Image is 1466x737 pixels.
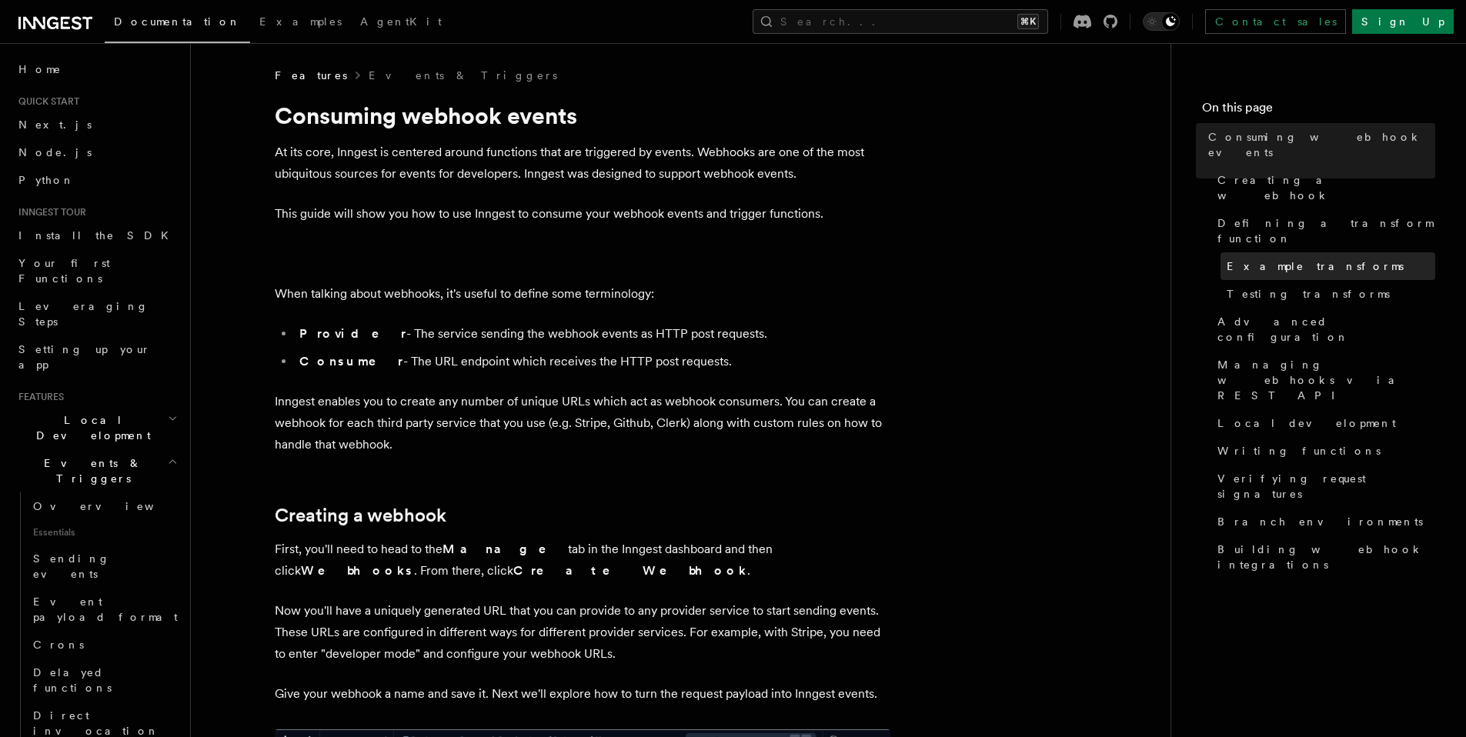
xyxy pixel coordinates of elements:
a: Verifying request signatures [1211,465,1435,508]
li: - The service sending the webhook events as HTTP post requests. [295,323,890,345]
span: Event payload format [33,595,178,623]
button: Toggle dark mode [1143,12,1180,31]
span: Creating a webhook [1217,172,1435,203]
span: Next.js [18,118,92,131]
span: Sending events [33,552,110,580]
span: Advanced configuration [1217,314,1435,345]
a: Node.js [12,138,181,166]
span: Crons [33,639,84,651]
span: AgentKit [360,15,442,28]
a: Creating a webhook [275,505,446,526]
span: Local Development [12,412,168,443]
span: Documentation [114,15,241,28]
span: Your first Functions [18,257,110,285]
span: Examples [259,15,342,28]
h1: Consuming webhook events [275,102,890,129]
span: Testing transforms [1227,286,1390,302]
p: Now you'll have a uniquely generated URL that you can provide to any provider service to start se... [275,600,890,665]
span: Building webhook integrations [1217,542,1435,572]
span: Local development [1217,415,1396,431]
span: Essentials [27,520,181,545]
p: First, you'll need to head to the tab in the Inngest dashboard and then click . From there, click . [275,539,890,582]
a: Your first Functions [12,249,181,292]
span: Features [275,68,347,83]
a: Python [12,166,181,194]
span: Consuming webhook events [1208,129,1435,160]
p: Inngest enables you to create any number of unique URLs which act as webhook consumers. You can c... [275,391,890,455]
a: Overview [27,492,181,520]
a: Event payload format [27,588,181,631]
a: Leveraging Steps [12,292,181,335]
a: Branch environments [1211,508,1435,535]
a: Example transforms [1221,252,1435,280]
span: Example transforms [1227,258,1404,274]
span: Events & Triggers [12,455,168,486]
span: Python [18,174,75,186]
strong: Manage [442,542,568,556]
a: Writing functions [1211,437,1435,465]
a: Install the SDK [12,222,181,249]
span: Setting up your app [18,343,151,371]
a: Crons [27,631,181,659]
strong: Webhooks [301,563,414,578]
a: Consuming webhook events [1202,123,1435,166]
a: Local development [1211,409,1435,437]
a: Delayed functions [27,659,181,702]
li: - The URL endpoint which receives the HTTP post requests. [295,351,890,372]
a: Managing webhooks via REST API [1211,351,1435,409]
a: Setting up your app [12,335,181,379]
span: Leveraging Steps [18,300,149,328]
a: Home [12,55,181,83]
a: Defining a transform function [1211,209,1435,252]
strong: Create Webhook [513,563,747,578]
button: Local Development [12,406,181,449]
span: Install the SDK [18,229,178,242]
a: Creating a webhook [1211,166,1435,209]
p: This guide will show you how to use Inngest to consume your webhook events and trigger functions. [275,203,890,225]
strong: Consumer [299,354,403,368]
span: Quick start [12,95,79,108]
a: Testing transforms [1221,280,1435,308]
p: Give your webhook a name and save it. Next we'll explore how to turn the request payload into Inn... [275,683,890,705]
span: Home [18,62,62,77]
a: Next.js [12,111,181,138]
strong: Provider [299,326,406,341]
a: Sending events [27,545,181,588]
p: When talking about webhooks, it's useful to define some terminology: [275,283,890,305]
span: Overview [33,500,192,512]
span: Node.js [18,146,92,158]
a: Building webhook integrations [1211,535,1435,579]
a: Sign Up [1352,9,1454,34]
span: Delayed functions [33,666,112,694]
span: Inngest tour [12,206,86,218]
a: Documentation [105,5,250,43]
a: Examples [250,5,351,42]
span: Writing functions [1217,443,1381,459]
span: Verifying request signatures [1217,471,1435,502]
button: Search...⌘K [753,9,1048,34]
a: Advanced configuration [1211,308,1435,351]
h4: On this page [1202,98,1435,123]
button: Events & Triggers [12,449,181,492]
span: Features [12,391,64,403]
kbd: ⌘K [1017,14,1039,29]
a: Contact sales [1205,9,1346,34]
span: Direct invocation [33,709,159,737]
p: At its core, Inngest is centered around functions that are triggered by events. Webhooks are one ... [275,142,890,185]
span: Managing webhooks via REST API [1217,357,1435,403]
a: Events & Triggers [369,68,557,83]
span: Defining a transform function [1217,215,1435,246]
a: AgentKit [351,5,451,42]
span: Branch environments [1217,514,1423,529]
